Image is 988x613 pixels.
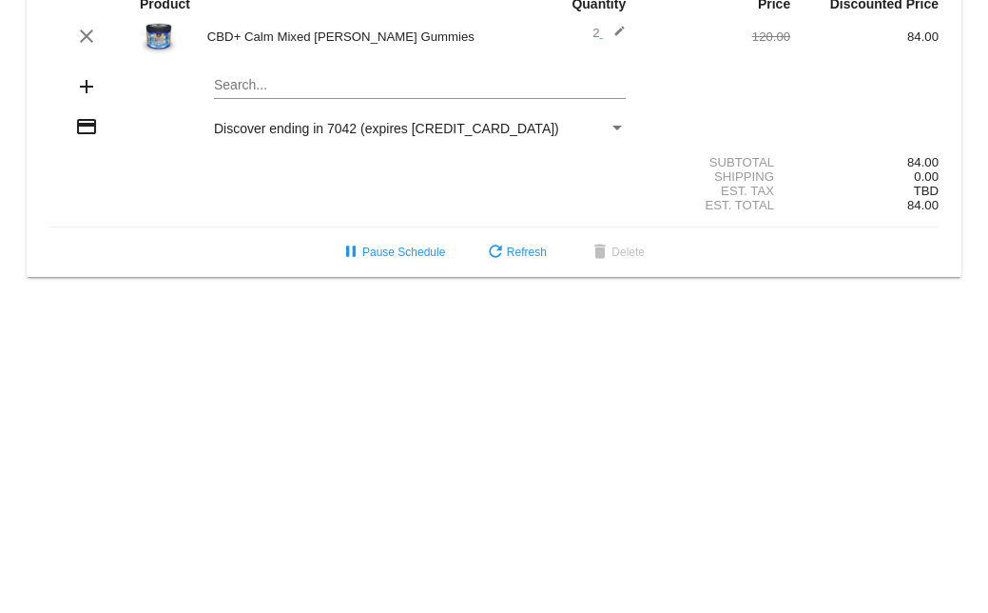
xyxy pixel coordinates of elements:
[914,184,939,198] span: TBD
[75,25,98,48] mat-icon: clear
[642,184,790,198] div: Est. Tax
[642,169,790,184] div: Shipping
[339,246,445,259] span: Pause Schedule
[214,121,626,136] mat-select: Payment Method
[589,242,611,265] mat-icon: delete
[484,246,547,259] span: Refresh
[75,75,98,98] mat-icon: add
[907,198,939,212] span: 84.00
[214,78,626,93] input: Search...
[339,242,362,265] mat-icon: pause
[75,115,98,138] mat-icon: credit_card
[914,169,939,184] span: 0.00
[790,155,939,169] div: 84.00
[603,25,626,48] mat-icon: edit
[642,155,790,169] div: Subtotal
[642,30,790,44] div: 120.00
[198,30,494,44] div: CBD+ Calm Mixed [PERSON_NAME] Gummies
[589,246,645,259] span: Delete
[790,30,939,44] div: 84.00
[592,26,626,40] span: 2
[484,242,507,265] mat-icon: refresh
[642,198,790,212] div: Est. Total
[140,16,178,54] img: JustCBD_CBD_CALM_MixedBerries_16oz_650X650-Render.jpg
[214,121,559,136] span: Discover ending in 7042 (expires [CREDIT_CARD_DATA])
